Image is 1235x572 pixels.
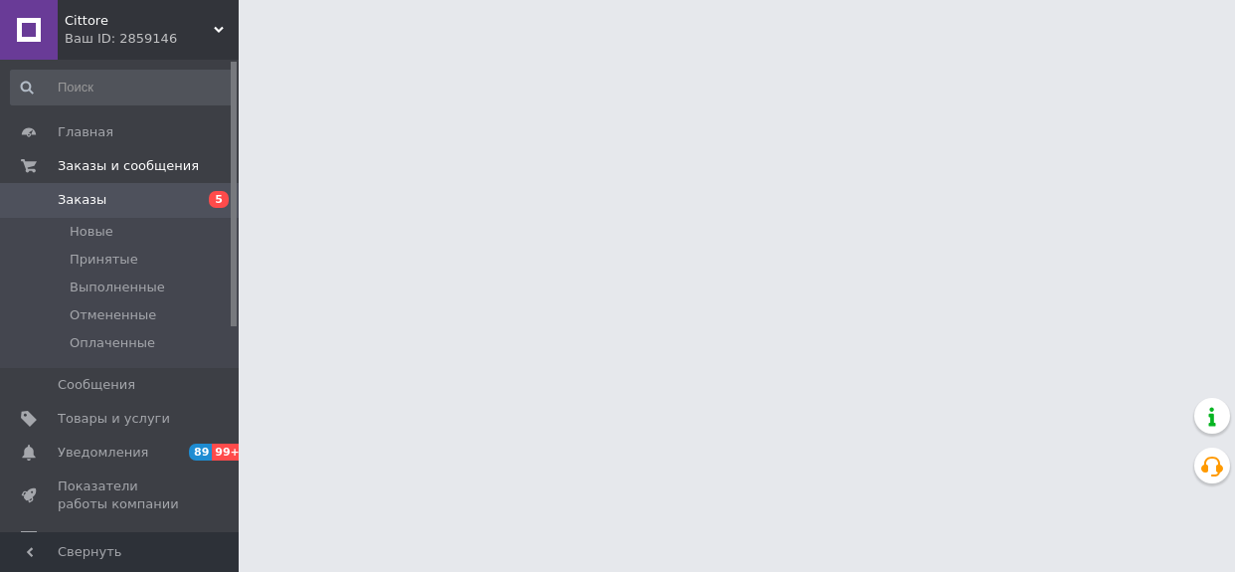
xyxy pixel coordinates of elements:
span: Заказы и сообщения [58,157,199,175]
span: Главная [58,123,113,141]
span: Новые [70,223,113,241]
span: Оплаченные [70,334,155,352]
span: 5 [209,191,229,208]
span: Товары и услуги [58,410,170,428]
span: Уведомления [58,444,148,462]
span: 89 [189,444,212,461]
div: Ваш ID: 2859146 [65,30,239,48]
span: Сообщения [58,376,135,394]
span: Принятые [70,251,138,269]
span: Показатели работы компании [58,477,184,513]
span: 99+ [212,444,245,461]
input: Поиск [10,70,234,105]
span: Отзывы [58,529,110,547]
span: Выполненные [70,279,165,296]
span: Заказы [58,191,106,209]
span: Cittore [65,12,214,30]
span: Отмененные [70,306,156,324]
